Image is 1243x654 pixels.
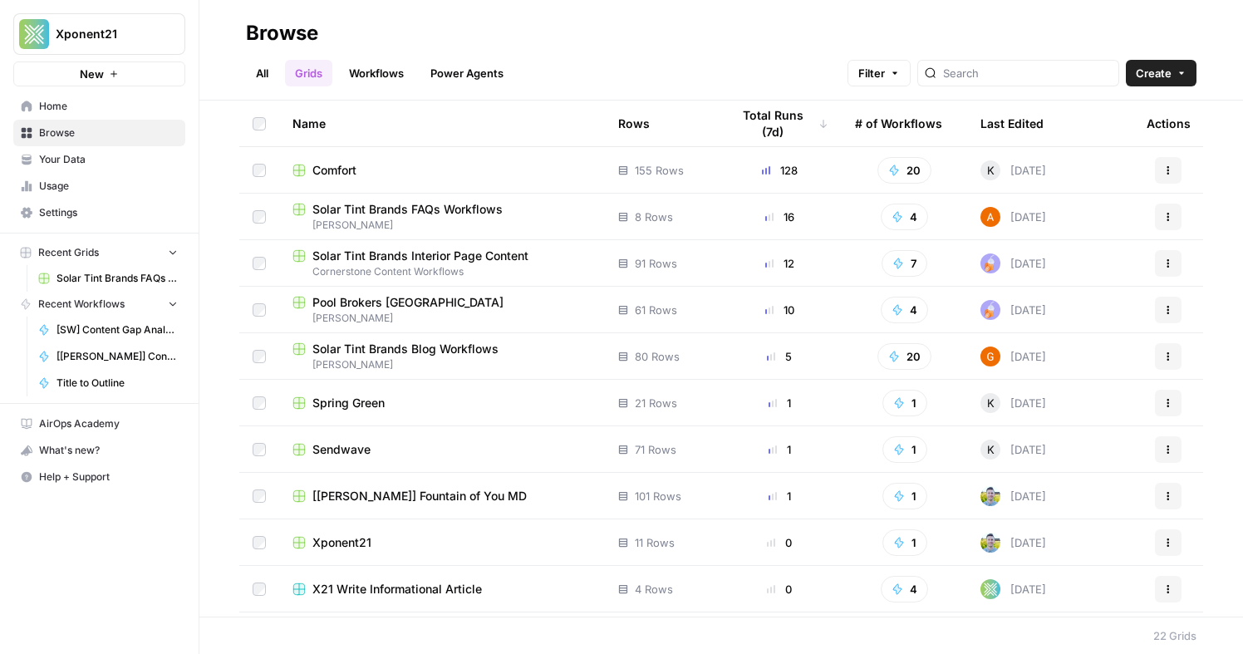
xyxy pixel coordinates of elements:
[943,65,1112,81] input: Search
[312,581,482,597] span: X21 Write Informational Article
[980,300,1000,320] img: ly0f5newh3rn50akdwmtp9dssym0
[635,209,673,225] span: 8 Rows
[882,250,927,277] button: 7
[31,317,185,343] a: [SW] Content Gap Analysis
[980,347,1000,366] img: pwix5m0vnd4oa9kxcotez4co3y0l
[730,162,828,179] div: 128
[980,486,1000,506] img: 7o9iy2kmmc4gt2vlcbjqaas6vz7k
[1126,60,1196,86] button: Create
[39,470,178,484] span: Help + Support
[980,101,1044,146] div: Last Edited
[285,60,332,86] a: Grids
[13,120,185,146] a: Browse
[292,341,592,372] a: Solar Tint Brands Blog Workflows[PERSON_NAME]
[292,581,592,597] a: X21 Write Informational Article
[635,348,680,365] span: 80 Rows
[339,60,414,86] a: Workflows
[292,218,592,233] span: [PERSON_NAME]
[13,411,185,437] a: AirOps Academy
[292,162,592,179] a: Comfort
[881,297,928,323] button: 4
[980,347,1046,366] div: [DATE]
[292,248,592,279] a: Solar Tint Brands Interior Page ContentCornerstone Content Workflows
[31,265,185,292] a: Solar Tint Brands FAQs Workflows
[635,441,676,458] span: 71 Rows
[730,101,828,146] div: Total Runs (7d)
[635,302,677,318] span: 61 Rows
[56,376,178,391] span: Title to Outline
[38,245,99,260] span: Recent Grids
[80,66,104,82] span: New
[312,294,504,311] span: Pool Brokers [GEOGRAPHIC_DATA]
[730,534,828,551] div: 0
[13,240,185,265] button: Recent Grids
[980,207,1046,227] div: [DATE]
[635,581,673,597] span: 4 Rows
[730,302,828,318] div: 10
[13,464,185,490] button: Help + Support
[882,483,927,509] button: 1
[13,61,185,86] button: New
[56,26,156,42] span: Xponent21
[19,19,49,49] img: Xponent21 Logo
[246,60,278,86] a: All
[882,529,927,556] button: 1
[730,209,828,225] div: 16
[980,160,1046,180] div: [DATE]
[420,60,513,86] a: Power Agents
[292,534,592,551] a: Xponent21
[39,416,178,431] span: AirOps Academy
[312,201,503,218] span: Solar Tint Brands FAQs Workflows
[39,99,178,114] span: Home
[13,199,185,226] a: Settings
[980,533,1000,553] img: 7o9iy2kmmc4gt2vlcbjqaas6vz7k
[980,440,1046,460] div: [DATE]
[980,393,1046,413] div: [DATE]
[312,248,528,264] span: Solar Tint Brands Interior Page Content
[980,486,1046,506] div: [DATE]
[877,343,931,370] button: 20
[987,441,995,458] span: K
[56,271,178,286] span: Solar Tint Brands FAQs Workflows
[1136,65,1172,81] span: Create
[312,162,356,179] span: Comfort
[56,322,178,337] span: [SW] Content Gap Analysis
[980,579,1046,599] div: [DATE]
[31,343,185,370] a: [[PERSON_NAME]] Content Gap Analysis
[13,146,185,173] a: Your Data
[292,101,592,146] div: Name
[14,438,184,463] div: What's new?
[980,253,1046,273] div: [DATE]
[635,488,681,504] span: 101 Rows
[312,341,499,357] span: Solar Tint Brands Blog Workflows
[292,395,592,411] a: Spring Green
[980,253,1000,273] img: ly0f5newh3rn50akdwmtp9dssym0
[635,255,677,272] span: 91 Rows
[39,125,178,140] span: Browse
[987,395,995,411] span: K
[56,349,178,364] span: [[PERSON_NAME]] Content Gap Analysis
[312,395,385,411] span: Spring Green
[13,93,185,120] a: Home
[881,576,928,602] button: 4
[1153,627,1196,644] div: 22 Grids
[1147,101,1191,146] div: Actions
[39,152,178,167] span: Your Data
[980,579,1000,599] img: i2puuukf6121c411q0l1csbuv6u4
[730,255,828,272] div: 12
[618,101,650,146] div: Rows
[312,441,371,458] span: Sendwave
[292,294,592,326] a: Pool Brokers [GEOGRAPHIC_DATA][PERSON_NAME]
[635,395,677,411] span: 21 Rows
[13,173,185,199] a: Usage
[730,395,828,411] div: 1
[246,20,318,47] div: Browse
[987,162,995,179] span: K
[292,441,592,458] a: Sendwave
[292,264,592,279] span: Cornerstone Content Workflows
[855,101,942,146] div: # of Workflows
[312,534,371,551] span: Xponent21
[635,534,675,551] span: 11 Rows
[635,162,684,179] span: 155 Rows
[39,179,178,194] span: Usage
